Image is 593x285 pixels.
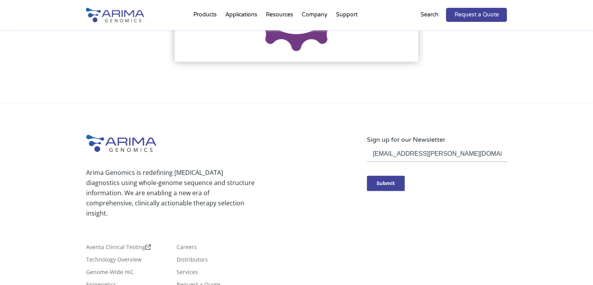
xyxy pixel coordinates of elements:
[86,257,142,265] a: Technology Overview
[86,269,134,278] a: Genome-Wide HiC
[367,145,507,196] iframe: Form 0
[49,23,166,141] img: Passive NPS
[420,10,438,20] p: Search
[177,269,198,278] a: Services
[446,8,507,22] a: Request a Quote
[86,135,156,152] img: Arima-Genomics-logo
[177,244,197,253] a: Careers
[86,167,255,218] p: Arima Genomics is redefining [MEDICAL_DATA] diagnostics using whole-genome sequence and structure...
[177,257,208,265] a: Distributors
[86,8,144,22] img: Arima-Genomics-logo
[367,135,507,145] p: Sign up for our Newsletter
[86,244,151,253] a: Aventa Clinical Testing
